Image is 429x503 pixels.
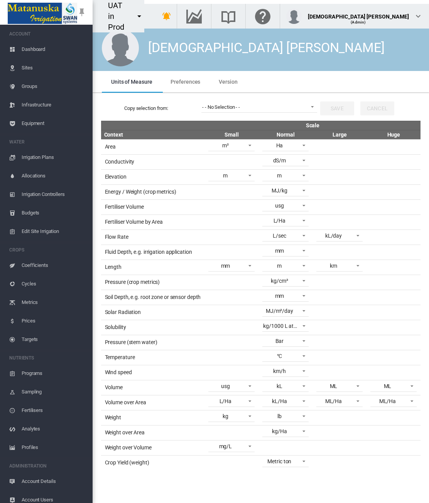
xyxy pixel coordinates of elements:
img: Matanuska_LOGO.png [8,3,77,24]
td: Length [101,260,205,275]
span: Coefficients [22,256,86,275]
th: Small [204,130,258,139]
div: °C [277,353,282,359]
span: Sampling [22,383,86,401]
span: Infrastructure [22,96,86,114]
span: (Admin) [351,20,366,24]
th: Context [101,130,205,139]
td: Crop Yield (weight) [101,455,205,470]
div: - - No Selection - - [202,104,240,110]
md-icon: icon-pin [77,8,86,17]
button: [DEMOGRAPHIC_DATA] [PERSON_NAME] (Admin) icon-chevron-down [280,4,429,29]
div: kL/Ha [272,398,287,404]
div: m² [222,142,229,149]
div: Bar [275,338,284,344]
div: kg/cm² [271,278,288,284]
span: Dashboard [22,40,86,59]
td: Weight [101,410,205,425]
span: ADMINISTRATION [9,460,86,472]
md-icon: icon-bell-ring [162,12,171,21]
span: Fertilisers [22,401,86,420]
span: Units of Measure [111,79,152,85]
td: Energy / Weight (crop metrics) [101,184,205,199]
td: Fluid Depth, e.g. irrigation application [101,245,205,260]
td: Conductivity [101,154,205,169]
div: MJ/m²/day [266,308,293,314]
td: Solubility [101,320,205,335]
div: mm [275,293,284,299]
div: kL [277,383,282,389]
div: ML/Ha [379,398,396,404]
div: mg/L [219,443,232,449]
md-icon: icon-chevron-down [414,12,423,21]
span: Version [219,79,237,85]
div: ML [384,383,392,389]
span: Targets [22,330,86,349]
div: km/h [273,368,286,374]
td: Fertiliser Volume [101,199,205,214]
span: CROPS [9,244,86,256]
div: kg/1000 L at 15°C [263,323,306,329]
span: Preferences [171,79,200,85]
span: Account Details [22,472,86,491]
div: L/sec [273,233,286,239]
div: kg/Ha [272,428,287,434]
span: Prices [22,312,86,330]
td: Weight over Volume [101,440,205,455]
td: Soil Depth, e.g. root zone or sensor depth [101,290,205,305]
div: usg [275,203,284,209]
td: Area [101,139,205,154]
div: mm [275,248,284,254]
span: Metrics [22,293,86,312]
span: Irrigation Controllers [22,185,86,204]
th: Normal [258,130,312,139]
span: Irrigation Plans [22,148,86,167]
div: MJ/kg [272,187,287,194]
span: Analytes [22,420,86,438]
span: NUTRIENTS [9,352,86,364]
td: Pressure (stem water) [101,335,205,350]
div: ML/Ha [325,398,342,404]
span: Programs [22,364,86,383]
div: m [277,172,282,179]
div: usg [221,383,230,389]
th: Scale [204,121,421,130]
div: m [277,263,282,269]
img: male.jpg [102,29,139,66]
td: Elevation [101,169,205,184]
div: km [330,263,337,269]
td: Volume over Area [101,395,205,410]
md-icon: Search the knowledge base [219,12,238,21]
td: Pressure (crop metrics) [101,275,205,290]
span: Groups [22,77,86,96]
td: Wind speed [101,365,205,380]
button: icon-bell-ring [159,8,174,24]
span: Budgets [22,204,86,222]
span: Profiles [22,438,86,457]
div: dS/m [273,157,286,164]
th: Large [312,130,367,139]
td: Fertiliser Volume by Area [101,214,205,230]
div: kL/day [325,233,342,239]
div: mm [221,263,230,269]
div: m [223,172,228,179]
label: Copy selection from: [124,105,201,112]
button: icon-menu-down [132,8,147,24]
div: lb [277,413,282,419]
div: [DEMOGRAPHIC_DATA] [PERSON_NAME] [308,10,409,17]
div: kg [223,413,228,419]
td: Weight over Area [101,425,205,440]
img: profile.jpg [286,8,302,24]
div: L/Ha [274,218,286,224]
button: Save [320,101,354,115]
div: L/Ha [220,398,232,404]
div: Ha [276,142,283,149]
th: Huge [367,130,421,139]
span: Sites [22,59,86,77]
span: WATER [9,136,86,148]
button: Cancel [360,101,394,115]
span: ACCOUNT [9,28,86,40]
td: Volume [101,380,205,395]
td: Temperature [101,350,205,365]
span: Edit Site Irrigation [22,222,86,241]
